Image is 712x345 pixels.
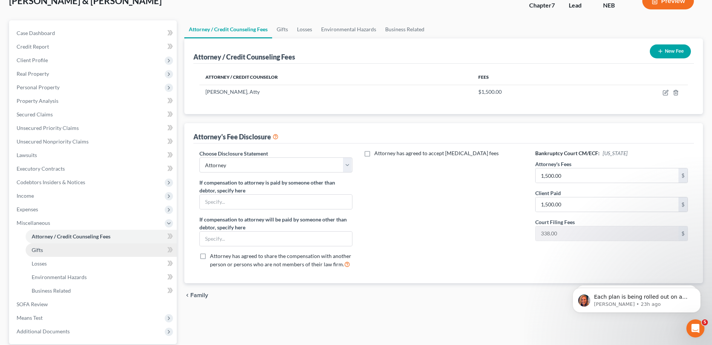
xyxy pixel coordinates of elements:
span: Secured Claims [17,111,53,118]
input: Specify... [200,232,352,246]
span: Property Analysis [17,98,58,104]
div: $ [678,226,688,241]
span: 5 [702,319,708,325]
div: Attorney / Credit Counseling Fees [193,52,295,61]
span: Case Dashboard [17,30,55,36]
button: chevron_left Family [184,292,208,298]
a: Losses [26,257,177,270]
a: Environmental Hazards [317,20,381,38]
span: Real Property [17,70,49,77]
span: $1,500.00 [478,89,502,95]
label: If compensation to attorney will be paid by someone other than debtor, specify here [199,215,352,231]
span: Miscellaneous [17,220,50,226]
span: Personal Property [17,84,60,90]
span: Attorney has agreed to share the compensation with another person or persons who are not members ... [210,253,351,267]
span: Codebtors Insiders & Notices [17,179,85,185]
a: Environmental Hazards [26,270,177,284]
label: Attorney's Fees [535,160,571,168]
span: SOFA Review [17,301,48,307]
span: Means Test [17,314,43,321]
i: chevron_left [184,292,190,298]
a: Gifts [26,243,177,257]
a: Attorney / Credit Counseling Fees [184,20,272,38]
span: Attorney / Credit Counselor [205,74,278,80]
input: 0.00 [536,226,678,241]
iframe: Intercom notifications message [561,272,712,325]
a: Business Related [381,20,429,38]
a: Gifts [272,20,292,38]
a: Lawsuits [11,148,177,162]
span: Unsecured Nonpriority Claims [17,138,89,145]
span: [US_STATE] [603,150,628,156]
input: 0.00 [536,197,678,212]
span: Unsecured Priority Claims [17,125,79,131]
a: Losses [292,20,317,38]
span: Additional Documents [17,328,70,334]
span: Income [17,192,34,199]
label: Choose Disclosure Statement [199,150,268,157]
span: Client Profile [17,57,48,63]
a: Unsecured Priority Claims [11,121,177,135]
label: Court Filing Fees [535,218,575,226]
div: $ [678,197,688,212]
span: Fees [478,74,489,80]
label: If compensation to attorney is paid by someone other than debtor, specify here [199,179,352,194]
a: Secured Claims [11,108,177,121]
a: Credit Report [11,40,177,53]
span: Environmental Hazards [32,274,87,280]
iframe: Intercom live chat [686,319,704,337]
a: Property Analysis [11,94,177,108]
a: Business Related [26,284,177,298]
div: NEB [603,1,630,10]
div: $ [678,168,688,183]
span: Business Related [32,287,71,294]
div: Attorney's Fee Disclosure [193,132,279,141]
span: Expenses [17,206,38,212]
span: Losses [32,260,47,267]
span: Credit Report [17,43,49,50]
a: Executory Contracts [11,162,177,176]
h6: Bankruptcy Court CM/ECF: [535,150,688,157]
span: Gifts [32,247,43,253]
span: 7 [551,2,555,9]
div: Chapter [529,1,557,10]
span: Lawsuits [17,152,37,158]
input: 0.00 [536,168,678,183]
input: Specify... [200,195,352,209]
span: Attorney / Credit Counseling Fees [32,233,110,240]
div: Lead [569,1,591,10]
span: [PERSON_NAME], Atty [205,89,260,95]
a: SOFA Review [11,298,177,311]
button: New Fee [650,44,691,58]
a: Case Dashboard [11,26,177,40]
span: Family [190,292,208,298]
a: Attorney / Credit Counseling Fees [26,230,177,243]
label: Client Paid [535,189,561,197]
span: Attorney has agreed to accept [MEDICAL_DATA] fees [374,150,499,156]
a: Unsecured Nonpriority Claims [11,135,177,148]
span: Executory Contracts [17,165,65,172]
